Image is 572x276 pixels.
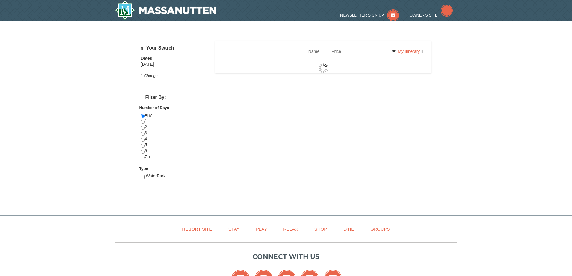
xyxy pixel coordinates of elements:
strong: Type [139,166,148,171]
div: [DATE] [141,62,208,68]
a: Play [248,222,274,236]
a: My Itinerary [388,47,427,56]
img: wait gif [319,63,328,73]
span: Newsletter Sign Up [340,13,384,17]
p: Connect with us [115,252,457,262]
strong: Dates: [141,56,154,61]
button: Change [141,73,158,79]
a: Owner's Site [410,13,453,17]
a: Stay [221,222,247,236]
a: Massanutten Resort [115,1,216,20]
a: Resort Site [175,222,220,236]
div: Any 1 2 3 4 5 6 7 + [141,112,208,166]
a: Name [304,45,327,57]
img: Massanutten Resort Logo [115,1,216,20]
a: Relax [276,222,305,236]
a: Shop [307,222,335,236]
span: Owner's Site [410,13,438,17]
a: Dine [336,222,362,236]
span: WaterPark [146,174,165,178]
strong: Number of Days [139,105,169,110]
h5: Your Search [141,45,208,51]
a: Newsletter Sign Up [340,13,399,17]
h4: Filter By: [141,95,208,100]
a: Groups [363,222,397,236]
a: Price [327,45,349,57]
